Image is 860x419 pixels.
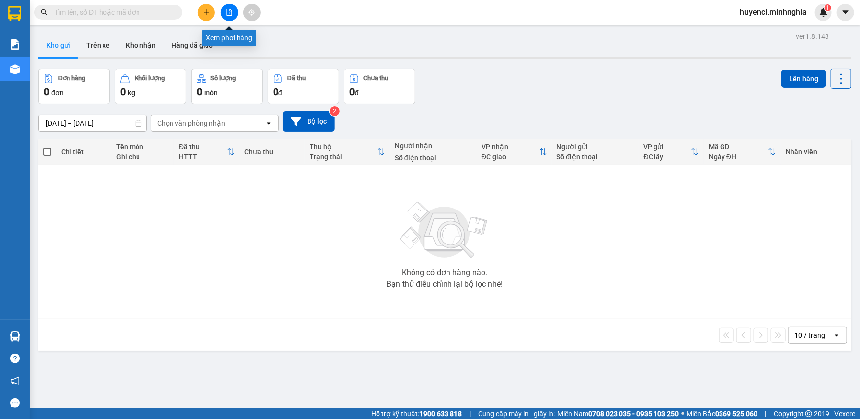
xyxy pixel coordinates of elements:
span: đ [355,89,359,97]
input: Tìm tên, số ĐT hoặc mã đơn [54,7,171,18]
div: ĐC lấy [644,153,691,161]
span: | [765,408,766,419]
img: logo-vxr [8,6,21,21]
span: Cung cấp máy in - giấy in: [478,408,555,419]
div: Chi tiết [61,148,106,156]
div: Chọn văn phòng nhận [157,118,225,128]
div: Đã thu [287,75,306,82]
img: solution-icon [10,39,20,50]
span: 1 [826,4,829,11]
th: Toggle SortBy [305,139,390,165]
span: 0 [44,86,49,98]
span: món [204,89,218,97]
th: Toggle SortBy [704,139,781,165]
div: Số lượng [211,75,236,82]
span: kg [128,89,135,97]
div: Trạng thái [310,153,377,161]
div: HTTT [179,153,227,161]
span: notification [10,376,20,385]
button: aim [243,4,261,21]
span: đơn [51,89,64,97]
div: Khối lượng [135,75,165,82]
div: Ngày ĐH [709,153,768,161]
div: Xem phơi hàng [202,30,256,46]
button: Hàng đã giao [164,34,221,57]
sup: 1 [825,4,831,11]
span: question-circle [10,354,20,363]
strong: 0369 525 060 [715,410,757,418]
span: Miền Nam [557,408,679,419]
span: plus [203,9,210,16]
img: icon-new-feature [819,8,828,17]
span: huyencl.minhnghia [732,6,815,18]
div: Người gửi [557,143,634,151]
div: Chưa thu [244,148,300,156]
th: Toggle SortBy [174,139,240,165]
div: Không có đơn hàng nào. [402,269,487,277]
button: Trên xe [78,34,118,57]
button: file-add [221,4,238,21]
div: Ghi chú [116,153,169,161]
svg: open [265,119,273,127]
div: 10 / trang [794,330,825,340]
svg: open [833,331,841,339]
th: Toggle SortBy [639,139,704,165]
div: Đơn hàng [58,75,85,82]
button: Kho gửi [38,34,78,57]
span: Hỗ trợ kỹ thuật: [371,408,462,419]
button: Chưa thu0đ [344,69,415,104]
div: VP nhận [482,143,539,151]
div: ver 1.8.143 [796,31,829,42]
div: Nhân viên [786,148,846,156]
span: | [469,408,471,419]
span: caret-down [841,8,850,17]
button: Khối lượng0kg [115,69,186,104]
span: message [10,398,20,408]
img: svg+xml;base64,PHN2ZyBjbGFzcz0ibGlzdC1wbHVnX19zdmciIHhtbG5zPSJodHRwOi8vd3d3LnczLm9yZy8yMDAwL3N2Zy... [395,196,494,265]
div: Người nhận [395,142,472,150]
button: Đã thu0đ [268,69,339,104]
div: Bạn thử điều chỉnh lại bộ lọc nhé! [386,280,503,288]
div: Tên món [116,143,169,151]
div: Mã GD [709,143,768,151]
span: đ [278,89,282,97]
div: Đã thu [179,143,227,151]
span: 0 [273,86,278,98]
img: warehouse-icon [10,331,20,342]
sup: 2 [330,106,340,116]
div: Chưa thu [364,75,389,82]
input: Select a date range. [39,115,146,131]
button: Số lượng0món [191,69,263,104]
div: VP gửi [644,143,691,151]
span: copyright [805,410,812,417]
span: 0 [120,86,126,98]
button: Đơn hàng0đơn [38,69,110,104]
button: plus [198,4,215,21]
button: Kho nhận [118,34,164,57]
th: Toggle SortBy [477,139,552,165]
strong: 0708 023 035 - 0935 103 250 [588,410,679,418]
span: ⚪️ [681,412,684,416]
img: warehouse-icon [10,64,20,74]
span: file-add [226,9,233,16]
span: aim [248,9,255,16]
div: Thu hộ [310,143,377,151]
span: 0 [197,86,202,98]
span: Miền Bắc [687,408,757,419]
div: Số điện thoại [395,154,472,162]
button: Lên hàng [781,70,826,88]
div: ĐC giao [482,153,539,161]
span: 0 [349,86,355,98]
button: caret-down [837,4,854,21]
span: search [41,9,48,16]
div: Số điện thoại [557,153,634,161]
strong: 1900 633 818 [419,410,462,418]
button: Bộ lọc [283,111,335,132]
